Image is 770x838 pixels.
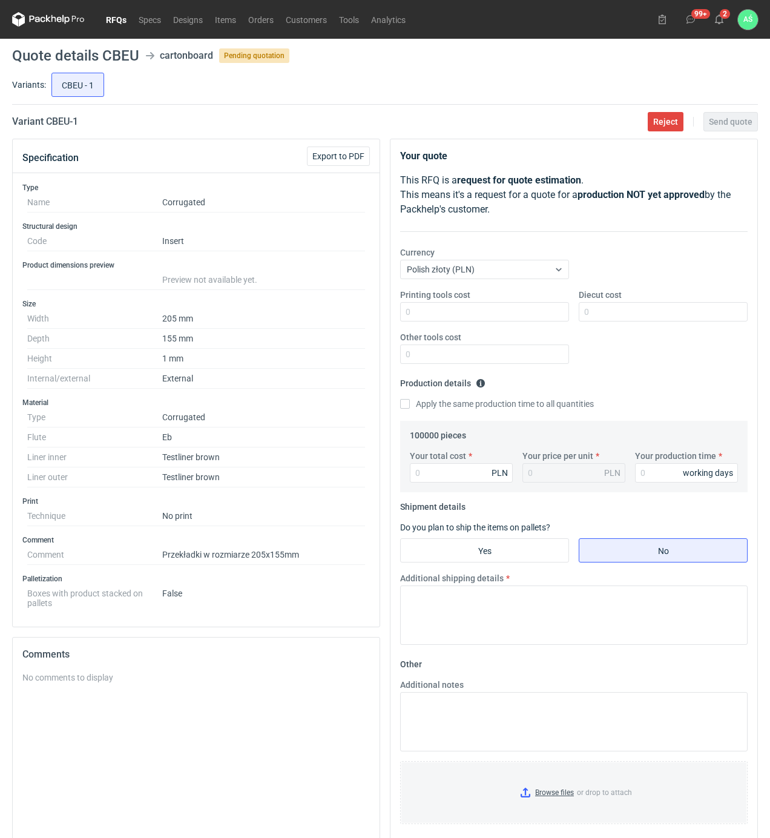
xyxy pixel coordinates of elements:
[162,506,365,526] dd: No print
[162,545,365,565] dd: Przekładki w rozmiarze 205x155mm
[709,10,729,29] button: 2
[27,329,162,349] dt: Depth
[22,574,370,584] h3: Palletization
[160,48,213,63] div: cartonboard
[648,112,683,131] button: Reject
[162,309,365,329] dd: 205 mm
[27,545,162,565] dt: Comment
[27,193,162,213] dt: Name
[457,174,581,186] strong: request for quote estimation
[653,117,678,126] span: Reject
[333,12,365,27] a: Tools
[22,497,370,506] h3: Print
[27,407,162,427] dt: Type
[522,450,593,462] label: Your price per unit
[162,193,365,213] dd: Corrugated
[162,275,257,285] span: Preview not available yet.
[709,117,752,126] span: Send quote
[167,12,209,27] a: Designs
[51,73,104,97] label: CBEU - 1
[738,10,758,30] button: AŚ
[22,299,370,309] h3: Size
[407,265,475,274] span: Polish złoty (PLN)
[100,12,133,27] a: RFQs
[22,647,370,662] h2: Comments
[27,427,162,447] dt: Flute
[400,538,569,563] label: Yes
[492,467,508,479] div: PLN
[162,369,365,389] dd: External
[162,447,365,467] dd: Testliner brown
[400,374,485,388] legend: Production details
[635,450,716,462] label: Your production time
[400,246,435,259] label: Currency
[27,309,162,329] dt: Width
[577,189,705,200] strong: production NOT yet approved
[312,152,364,160] span: Export to PDF
[579,302,748,322] input: 0
[365,12,412,27] a: Analytics
[400,679,464,691] label: Additional notes
[22,671,370,684] div: No comments to display
[400,302,569,322] input: 0
[400,289,470,301] label: Printing tools cost
[400,655,422,669] legend: Other
[219,48,289,63] span: Pending quotation
[27,349,162,369] dt: Height
[400,523,550,532] label: Do you plan to ship the items on pallets?
[400,398,594,410] label: Apply the same production time to all quantities
[22,144,79,173] button: Specification
[27,231,162,251] dt: Code
[738,10,758,30] div: Adrian Świerżewski
[410,463,513,483] input: 0
[162,231,365,251] dd: Insert
[162,584,365,608] dd: False
[681,10,700,29] button: 99+
[12,114,78,129] h2: Variant CBEU - 1
[12,48,139,63] h1: Quote details CBEU
[162,407,365,427] dd: Corrugated
[307,147,370,166] button: Export to PDF
[162,467,365,487] dd: Testliner brown
[604,467,620,479] div: PLN
[410,450,466,462] label: Your total cost
[400,497,466,512] legend: Shipment details
[22,222,370,231] h3: Structural design
[400,345,569,364] input: 0
[22,535,370,545] h3: Comment
[22,398,370,407] h3: Material
[579,538,748,563] label: No
[703,112,758,131] button: Send quote
[683,467,733,479] div: working days
[400,331,461,343] label: Other tools cost
[400,150,447,162] strong: Your quote
[400,572,504,584] label: Additional shipping details
[133,12,167,27] a: Specs
[242,12,280,27] a: Orders
[209,12,242,27] a: Items
[579,289,622,301] label: Diecut cost
[410,426,466,440] legend: 100000 pieces
[12,12,85,27] svg: Packhelp Pro
[27,467,162,487] dt: Liner outer
[12,79,46,91] label: Variants:
[22,260,370,270] h3: Product dimensions preview
[27,447,162,467] dt: Liner inner
[27,584,162,608] dt: Boxes with product stacked on pallets
[27,369,162,389] dt: Internal/external
[162,329,365,349] dd: 155 mm
[162,427,365,447] dd: Eb
[635,463,738,483] input: 0
[400,173,748,217] p: This RFQ is a . This means it's a request for a quote for a by the Packhelp's customer.
[280,12,333,27] a: Customers
[162,349,365,369] dd: 1 mm
[27,506,162,526] dt: Technique
[401,762,747,823] label: or drop to attach
[22,183,370,193] h3: Type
